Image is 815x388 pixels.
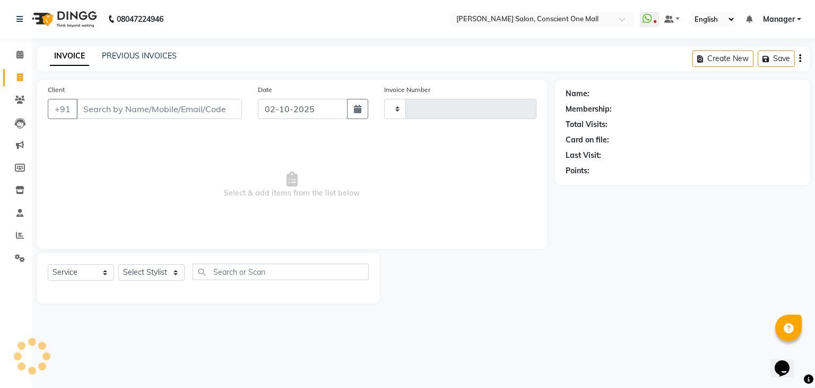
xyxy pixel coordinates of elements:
[566,104,612,115] div: Membership:
[27,4,100,34] img: logo
[102,51,177,61] a: PREVIOUS INVOICES
[758,50,795,67] button: Save
[48,85,65,95] label: Client
[763,14,795,25] span: Manager
[117,4,163,34] b: 08047224946
[692,50,753,67] button: Create New
[770,345,804,377] iframe: chat widget
[566,88,589,99] div: Name:
[566,150,601,161] div: Last Visit:
[76,99,242,119] input: Search by Name/Mobile/Email/Code
[566,165,589,176] div: Points:
[258,85,272,95] label: Date
[566,134,609,146] div: Card on file:
[48,132,536,238] span: Select & add items from the list below
[384,85,430,95] label: Invoice Number
[50,47,89,66] a: INVOICE
[48,99,77,119] button: +91
[566,119,608,130] div: Total Visits:
[193,264,369,280] input: Search or Scan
